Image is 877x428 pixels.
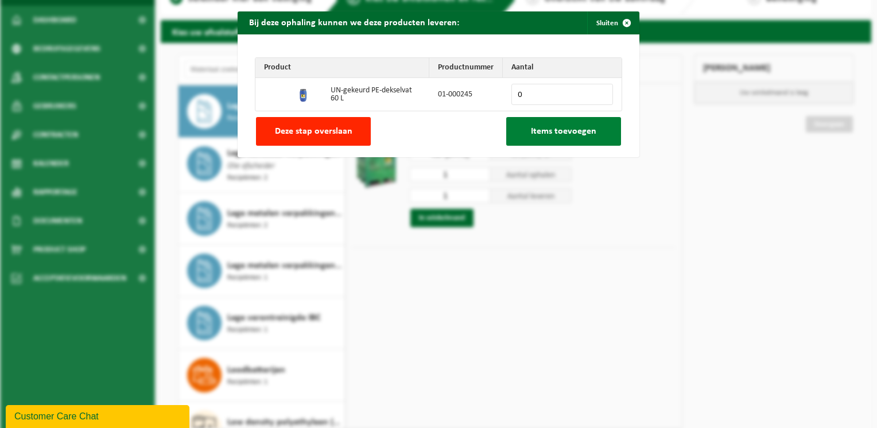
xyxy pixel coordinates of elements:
button: Items toevoegen [506,117,621,146]
span: Items toevoegen [531,127,596,136]
button: Deze stap overslaan [256,117,371,146]
button: Sluiten [587,11,638,34]
h2: Bij deze ophaling kunnen we deze producten leveren: [238,11,471,33]
span: Deze stap overslaan [275,127,352,136]
img: 01-000245 [295,84,313,103]
th: Product [255,58,429,78]
td: UN-gekeurd PE-dekselvat 60 L [322,78,429,111]
th: Aantal [503,58,622,78]
td: 01-000245 [429,78,503,111]
th: Productnummer [429,58,503,78]
iframe: chat widget [6,403,192,428]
